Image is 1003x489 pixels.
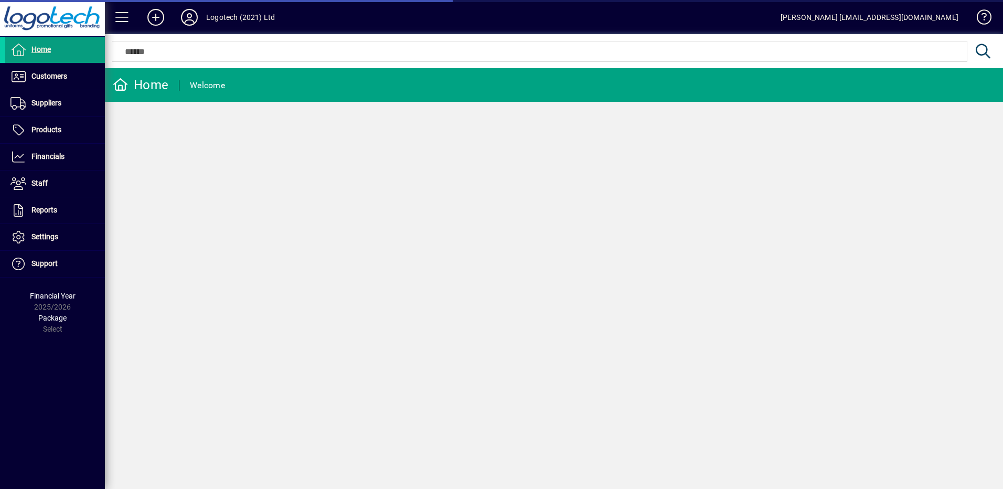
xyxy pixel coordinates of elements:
span: Suppliers [31,99,61,107]
a: Support [5,251,105,277]
a: Financials [5,144,105,170]
span: Products [31,125,61,134]
button: Add [139,8,173,27]
a: Customers [5,63,105,90]
a: Suppliers [5,90,105,116]
a: Knowledge Base [969,2,990,36]
div: Home [113,77,168,93]
div: Welcome [190,77,225,94]
span: Home [31,45,51,54]
span: Support [31,259,58,268]
span: Reports [31,206,57,214]
a: Settings [5,224,105,250]
a: Products [5,117,105,143]
span: Staff [31,179,48,187]
div: [PERSON_NAME] [EMAIL_ADDRESS][DOMAIN_NAME] [781,9,958,26]
span: Settings [31,232,58,241]
button: Profile [173,8,206,27]
span: Financial Year [30,292,76,300]
a: Staff [5,171,105,197]
span: Financials [31,152,65,161]
div: Logotech (2021) Ltd [206,9,275,26]
a: Reports [5,197,105,224]
span: Package [38,314,67,322]
span: Customers [31,72,67,80]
